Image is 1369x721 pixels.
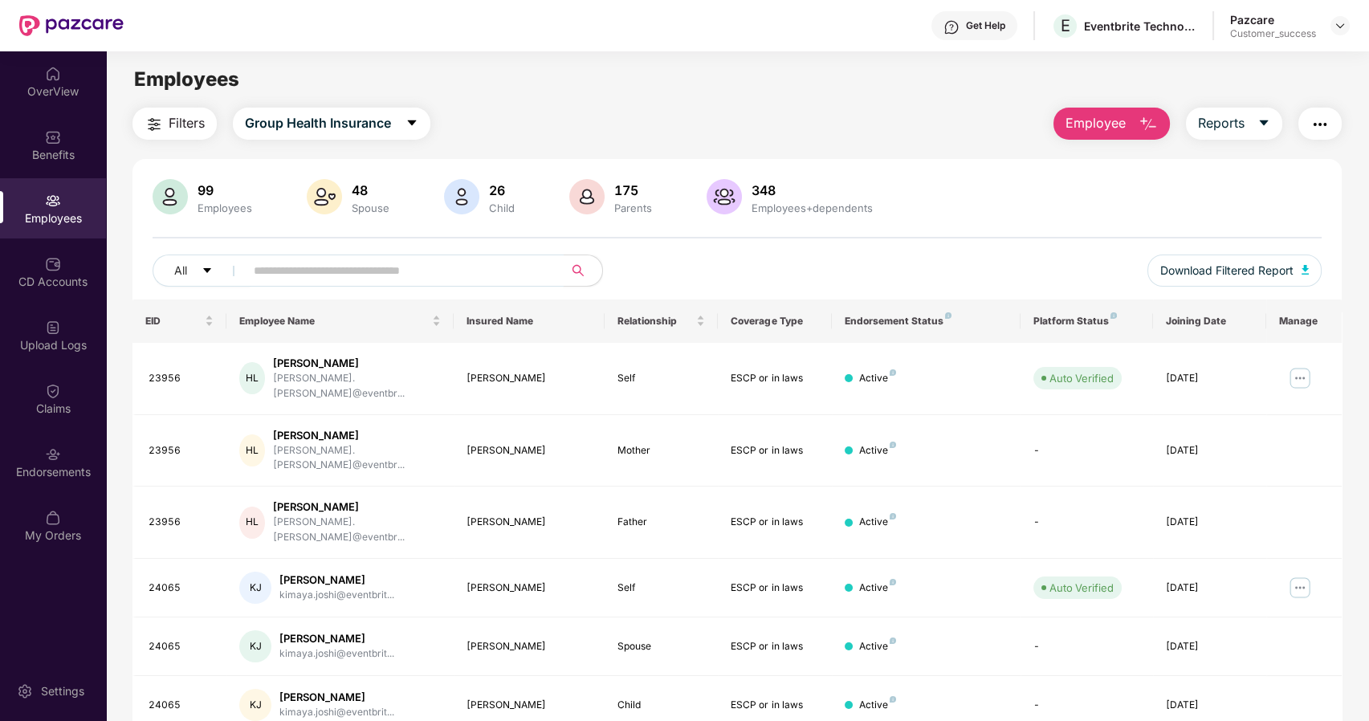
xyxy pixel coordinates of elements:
[1166,639,1253,654] div: [DATE]
[748,182,876,198] div: 348
[169,113,205,133] span: Filters
[279,572,394,588] div: [PERSON_NAME]
[45,66,61,82] img: svg+xml;base64,PHN2ZyBpZD0iSG9tZSIgeG1sbnM9Imh0dHA6Ly93d3cudzMub3JnLzIwMDAvc3ZnIiB3aWR0aD0iMjAiIG...
[149,371,214,386] div: 23956
[194,202,255,214] div: Employees
[348,202,393,214] div: Spouse
[239,572,271,604] div: KJ
[233,108,430,140] button: Group Health Insurancecaret-down
[1166,580,1253,596] div: [DATE]
[943,19,960,35] img: svg+xml;base64,PHN2ZyBpZD0iSGVscC0zMngzMiIgeG1sbnM9Imh0dHA6Ly93d3cudzMub3JnLzIwMDAvc3ZnIiB3aWR0aD...
[273,443,441,474] div: [PERSON_NAME].[PERSON_NAME]@eventbr...
[467,639,592,654] div: [PERSON_NAME]
[279,588,394,603] div: kimaya.joshi@eventbrit...
[467,371,592,386] div: [PERSON_NAME]
[1065,113,1126,133] span: Employee
[239,362,264,394] div: HL
[611,182,655,198] div: 175
[617,371,705,386] div: Self
[467,515,592,530] div: [PERSON_NAME]
[279,646,394,662] div: kimaya.joshi@eventbrit...
[605,299,718,343] th: Relationship
[1166,443,1253,458] div: [DATE]
[1166,515,1253,530] div: [DATE]
[239,315,428,328] span: Employee Name
[617,580,705,596] div: Self
[890,442,896,448] img: svg+xml;base64,PHN2ZyB4bWxucz0iaHR0cDovL3d3dy53My5vcmcvMjAwMC9zdmciIHdpZHRoPSI4IiBoZWlnaHQ9IjgiIH...
[45,256,61,272] img: svg+xml;base64,PHN2ZyBpZD0iQ0RfQWNjb3VudHMiIGRhdGEtbmFtZT0iQ0QgQWNjb3VudHMiIHhtbG5zPSJodHRwOi8vd3...
[1021,487,1153,559] td: -
[859,515,896,530] div: Active
[731,580,818,596] div: ESCP or in laws
[273,515,441,545] div: [PERSON_NAME].[PERSON_NAME]@eventbr...
[945,312,951,319] img: svg+xml;base64,PHN2ZyB4bWxucz0iaHR0cDovL3d3dy53My5vcmcvMjAwMC9zdmciIHdpZHRoPSI4IiBoZWlnaHQ9IjgiIH...
[1166,371,1253,386] div: [DATE]
[1302,265,1310,275] img: svg+xml;base64,PHN2ZyB4bWxucz0iaHR0cDovL3d3dy53My5vcmcvMjAwMC9zdmciIHhtbG5zOnhsaW5rPSJodHRwOi8vd3...
[731,639,818,654] div: ESCP or in laws
[845,315,1008,328] div: Endorsement Status
[45,320,61,336] img: svg+xml;base64,PHN2ZyBpZD0iVXBsb2FkX0xvZ3MiIGRhdGEtbmFtZT0iVXBsb2FkIExvZ3MiIHhtbG5zPSJodHRwOi8vd3...
[19,15,124,36] img: New Pazcare Logo
[194,182,255,198] div: 99
[239,507,264,539] div: HL
[563,255,603,287] button: search
[145,115,164,134] img: svg+xml;base64,PHN2ZyB4bWxucz0iaHR0cDovL3d3dy53My5vcmcvMjAwMC9zdmciIHdpZHRoPSIyNCIgaGVpZ2h0PSIyNC...
[859,371,896,386] div: Active
[1334,19,1347,32] img: svg+xml;base64,PHN2ZyBpZD0iRHJvcGRvd24tMzJ4MzIiIHhtbG5zPSJodHRwOi8vd3d3LnczLm9yZy8yMDAwL3N2ZyIgd2...
[245,113,391,133] span: Group Health Insurance
[405,116,418,131] span: caret-down
[273,428,441,443] div: [PERSON_NAME]
[279,631,394,646] div: [PERSON_NAME]
[1287,365,1313,391] img: manageButton
[731,698,818,713] div: ESCP or in laws
[563,264,594,277] span: search
[1021,617,1153,676] td: -
[174,262,187,279] span: All
[718,299,831,343] th: Coverage Type
[859,639,896,654] div: Active
[273,371,441,401] div: [PERSON_NAME].[PERSON_NAME]@eventbr...
[132,108,217,140] button: Filters
[890,513,896,519] img: svg+xml;base64,PHN2ZyB4bWxucz0iaHR0cDovL3d3dy53My5vcmcvMjAwMC9zdmciIHdpZHRoPSI4IiBoZWlnaHQ9IjgiIH...
[890,579,896,585] img: svg+xml;base64,PHN2ZyB4bWxucz0iaHR0cDovL3d3dy53My5vcmcvMjAwMC9zdmciIHdpZHRoPSI4IiBoZWlnaHQ9IjgiIH...
[1084,18,1196,34] div: Eventbrite Technologies India Private Limited
[731,515,818,530] div: ESCP or in laws
[1166,698,1253,713] div: [DATE]
[134,67,239,91] span: Employees
[617,515,705,530] div: Father
[149,698,214,713] div: 24065
[1186,108,1282,140] button: Reportscaret-down
[239,630,271,662] div: KJ
[1021,415,1153,487] td: -
[1049,580,1114,596] div: Auto Verified
[467,443,592,458] div: [PERSON_NAME]
[467,580,592,596] div: [PERSON_NAME]
[45,446,61,462] img: svg+xml;base64,PHN2ZyBpZD0iRW5kb3JzZW1lbnRzIiB4bWxucz0iaHR0cDovL3d3dy53My5vcmcvMjAwMC9zdmciIHdpZH...
[731,371,818,386] div: ESCP or in laws
[149,515,214,530] div: 23956
[1110,312,1117,319] img: svg+xml;base64,PHN2ZyB4bWxucz0iaHR0cDovL3d3dy53My5vcmcvMjAwMC9zdmciIHdpZHRoPSI4IiBoZWlnaHQ9IjgiIH...
[890,369,896,376] img: svg+xml;base64,PHN2ZyB4bWxucz0iaHR0cDovL3d3dy53My5vcmcvMjAwMC9zdmciIHdpZHRoPSI4IiBoZWlnaHQ9IjgiIH...
[859,580,896,596] div: Active
[1049,370,1114,386] div: Auto Verified
[279,705,394,720] div: kimaya.joshi@eventbrit...
[36,683,89,699] div: Settings
[859,698,896,713] div: Active
[748,202,876,214] div: Employees+dependents
[859,443,896,458] div: Active
[454,299,605,343] th: Insured Name
[444,179,479,214] img: svg+xml;base64,PHN2ZyB4bWxucz0iaHR0cDovL3d3dy53My5vcmcvMjAwMC9zdmciIHhtbG5zOnhsaW5rPSJodHRwOi8vd3...
[145,315,202,328] span: EID
[1053,108,1170,140] button: Employee
[617,639,705,654] div: Spouse
[226,299,453,343] th: Employee Name
[1198,113,1245,133] span: Reports
[486,202,518,214] div: Child
[1266,299,1342,343] th: Manage
[617,315,693,328] span: Relationship
[569,179,605,214] img: svg+xml;base64,PHN2ZyB4bWxucz0iaHR0cDovL3d3dy53My5vcmcvMjAwMC9zdmciIHhtbG5zOnhsaW5rPSJodHRwOi8vd3...
[17,683,33,699] img: svg+xml;base64,PHN2ZyBpZD0iU2V0dGluZy0yMHgyMCIgeG1sbnM9Imh0dHA6Ly93d3cudzMub3JnLzIwMDAvc3ZnIiB3aW...
[467,698,592,713] div: [PERSON_NAME]
[707,179,742,214] img: svg+xml;base64,PHN2ZyB4bWxucz0iaHR0cDovL3d3dy53My5vcmcvMjAwMC9zdmciIHhtbG5zOnhsaW5rPSJodHRwOi8vd3...
[348,182,393,198] div: 48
